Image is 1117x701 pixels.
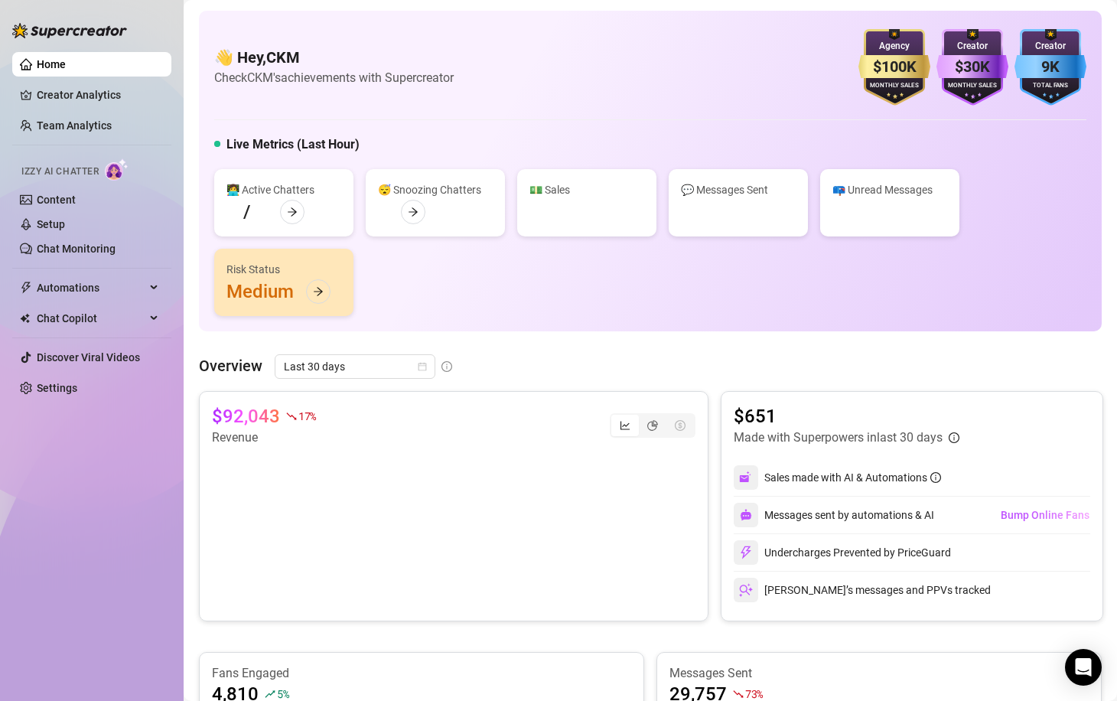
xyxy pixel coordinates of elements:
[37,276,145,300] span: Automations
[936,55,1008,79] div: $30K
[212,404,280,429] article: $92,043
[681,181,796,198] div: 💬 Messages Sent
[37,83,159,107] a: Creator Analytics
[1001,509,1089,521] span: Bump Online Fans
[734,404,959,429] article: $651
[286,411,297,422] span: fall
[214,47,454,68] h4: 👋 Hey, CKM
[858,81,930,91] div: Monthly Sales
[1014,81,1086,91] div: Total Fans
[936,39,1008,54] div: Creator
[37,119,112,132] a: Team Analytics
[212,665,631,682] article: Fans Engaged
[1000,503,1090,527] button: Bump Online Fans
[936,81,1008,91] div: Monthly Sales
[620,420,630,431] span: line-chart
[226,135,360,154] h5: Live Metrics (Last Hour)
[734,429,943,447] article: Made with Superpowers in last 30 days
[858,39,930,54] div: Agency
[647,420,658,431] span: pie-chart
[675,420,686,431] span: dollar-circle
[739,583,753,597] img: svg%3e
[37,243,116,255] a: Chat Monitoring
[740,509,752,521] img: svg%3e
[287,207,298,217] span: arrow-right
[745,686,763,701] span: 73 %
[37,306,145,331] span: Chat Copilot
[739,546,753,559] img: svg%3e
[418,362,427,371] span: calendar
[734,503,934,527] div: Messages sent by automations & AI
[37,58,66,70] a: Home
[212,429,316,447] article: Revenue
[930,472,941,483] span: info-circle
[610,413,695,438] div: segmented control
[284,355,426,378] span: Last 30 days
[37,382,77,394] a: Settings
[21,165,99,179] span: Izzy AI Chatter
[214,68,454,87] article: Check CKM's achievements with Supercreator
[1014,39,1086,54] div: Creator
[734,540,951,565] div: Undercharges Prevented by PriceGuard
[199,354,262,377] article: Overview
[298,409,316,423] span: 17 %
[378,181,493,198] div: 😴 Snoozing Chatters
[669,665,1089,682] article: Messages Sent
[764,469,941,486] div: Sales made with AI & Automations
[12,23,127,38] img: logo-BBDzfeDw.svg
[226,181,341,198] div: 👩‍💻 Active Chatters
[936,29,1008,106] img: purple-badge-B9DA21FR.svg
[313,286,324,297] span: arrow-right
[37,218,65,230] a: Setup
[739,471,753,484] img: svg%3e
[226,261,341,278] div: Risk Status
[733,689,744,699] span: fall
[858,55,930,79] div: $100K
[277,686,288,701] span: 5 %
[441,361,452,372] span: info-circle
[105,158,129,181] img: AI Chatter
[949,432,959,443] span: info-circle
[37,351,140,364] a: Discover Viral Videos
[734,578,991,602] div: [PERSON_NAME]’s messages and PPVs tracked
[20,282,32,294] span: thunderbolt
[20,313,30,324] img: Chat Copilot
[37,194,76,206] a: Content
[408,207,418,217] span: arrow-right
[529,181,644,198] div: 💵 Sales
[858,29,930,106] img: gold-badge-CigiZidd.svg
[1014,29,1086,106] img: blue-badge-DgoSNQY1.svg
[832,181,947,198] div: 📪 Unread Messages
[1065,649,1102,686] div: Open Intercom Messenger
[265,689,275,699] span: rise
[1014,55,1086,79] div: 9K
